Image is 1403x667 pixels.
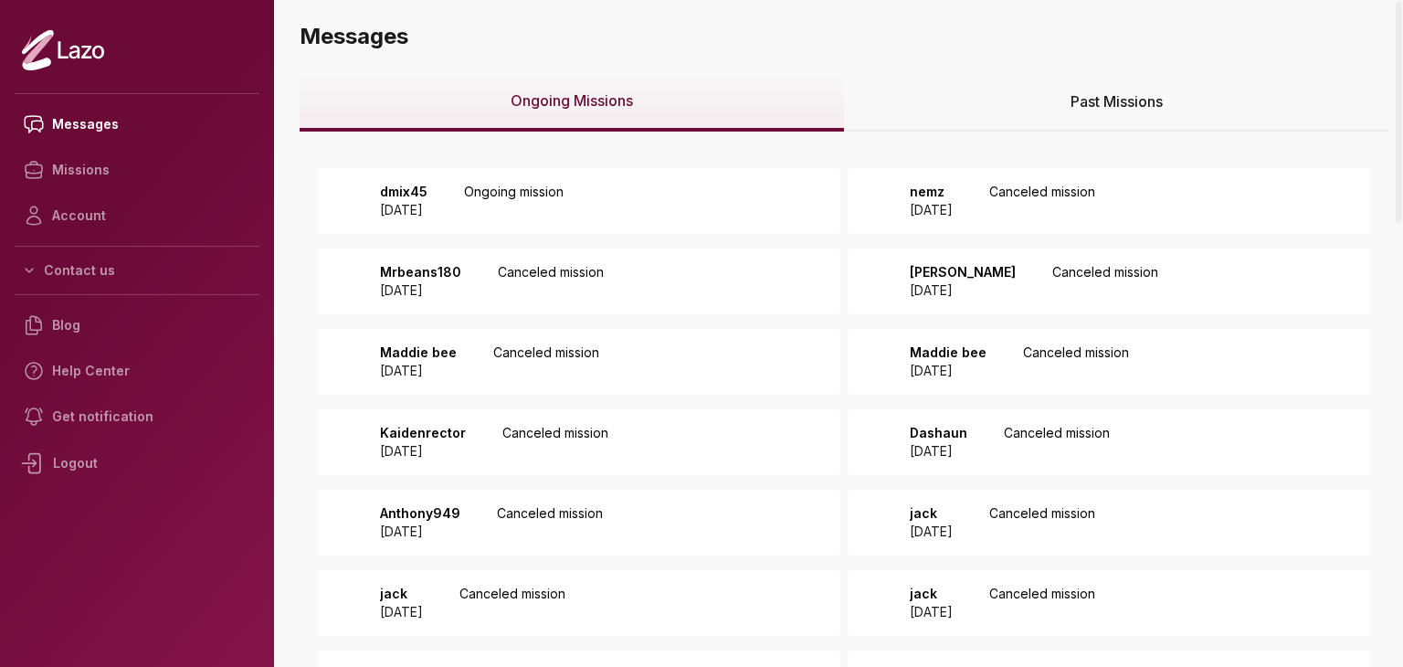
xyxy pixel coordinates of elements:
[910,344,986,362] p: Maddie bee
[380,183,427,201] p: dmix45
[493,344,599,380] p: Canceled mission
[15,101,259,147] a: Messages
[1004,424,1110,461] p: Canceled mission
[910,523,953,541] p: [DATE]
[910,362,986,380] p: [DATE]
[15,302,259,348] a: Blog
[910,281,1016,300] p: [DATE]
[498,263,604,300] p: Canceled mission
[1052,263,1158,300] p: Canceled mission
[910,263,1016,281] p: [PERSON_NAME]
[380,344,457,362] p: Maddie bee
[497,504,603,541] p: Canceled mission
[1071,90,1163,112] span: Past Missions
[910,201,953,219] p: [DATE]
[380,201,427,219] p: [DATE]
[464,183,564,219] p: Ongoing mission
[15,254,259,287] button: Contact us
[15,147,259,193] a: Missions
[15,193,259,238] a: Account
[300,22,1388,51] h3: Messages
[380,603,423,621] p: [DATE]
[380,504,460,523] p: Anthony949
[380,424,466,442] p: Kaidenrector
[511,90,633,111] span: Ongoing Missions
[380,281,461,300] p: [DATE]
[910,603,953,621] p: [DATE]
[910,424,967,442] p: Dashaun
[989,585,1095,621] p: Canceled mission
[380,523,460,541] p: [DATE]
[910,585,953,603] p: jack
[15,439,259,487] div: Logout
[380,442,466,461] p: [DATE]
[502,424,608,461] p: Canceled mission
[15,348,259,394] a: Help Center
[380,585,423,603] p: jack
[15,394,259,439] a: Get notification
[1023,344,1129,380] p: Canceled mission
[910,183,953,201] p: nemz
[380,362,457,380] p: [DATE]
[380,263,461,281] p: Mrbeans180
[910,442,967,461] p: [DATE]
[910,504,953,523] p: jack
[459,585,565,621] p: Canceled mission
[989,183,1095,219] p: Canceled mission
[989,504,1095,541] p: Canceled mission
